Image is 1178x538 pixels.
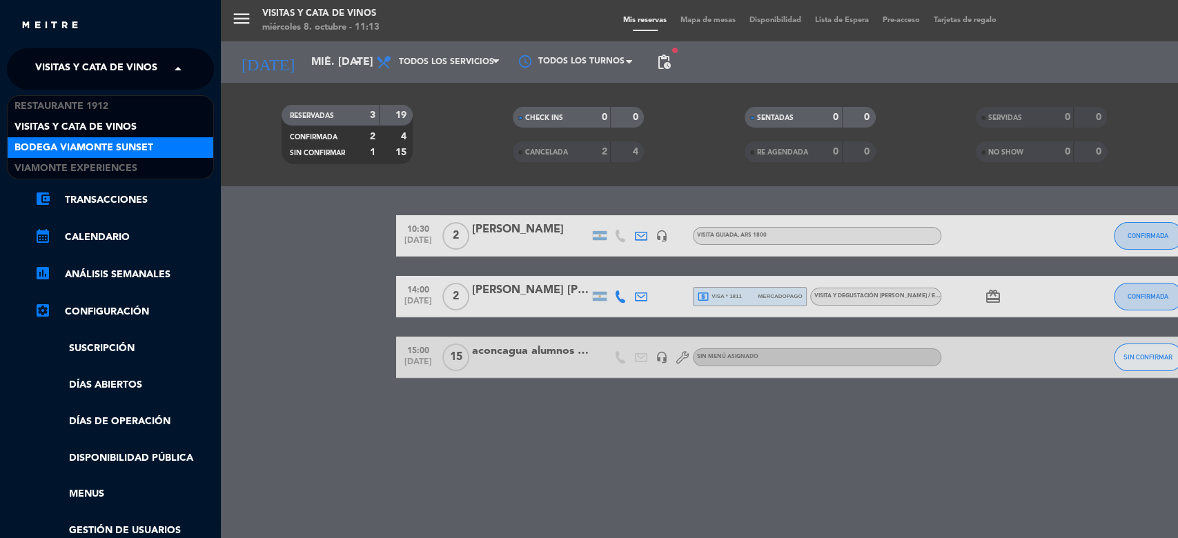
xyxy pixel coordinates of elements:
a: account_balance_walletTransacciones [35,192,214,208]
i: assessment [35,265,51,281]
span: Visitas y Cata de Vinos [35,54,157,83]
a: Menus [35,486,214,502]
span: Restaurante 1912 [14,99,108,114]
a: Días abiertos [35,377,214,393]
i: account_balance_wallet [35,190,51,207]
img: MEITRE [21,21,79,31]
span: Bodega Viamonte Sunset [14,140,153,156]
span: Visitas y Cata de Vinos [14,119,137,135]
a: Disponibilidad pública [35,450,214,466]
i: calendar_month [35,228,51,244]
a: Suscripción [35,341,214,357]
span: Viamonte Experiences [14,161,137,177]
a: Días de Operación [35,414,214,430]
a: Configuración [35,303,214,320]
i: settings_applications [35,302,51,319]
a: assessmentANÁLISIS SEMANALES [35,266,214,283]
a: calendar_monthCalendario [35,229,214,246]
